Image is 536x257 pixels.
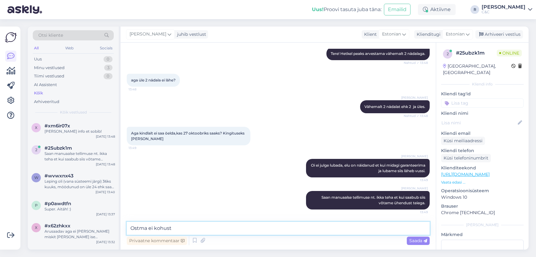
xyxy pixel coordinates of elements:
div: [PERSON_NAME] info et sobib! [45,129,115,134]
input: Lisa tag [441,98,524,108]
span: Aga kindlalt ei saa öelda,kas 27 oktoobriks saaks? Kingituseks [PERSON_NAME] [131,131,245,141]
div: [DATE] 13:32 [96,240,115,244]
div: Aktiivne [418,4,456,15]
span: 13:49 [405,178,428,182]
span: Otsi kliente [38,32,63,39]
div: Küsi telefoninumbrit [441,154,491,162]
div: AI Assistent [34,82,57,88]
div: Kliendi info [441,81,524,87]
p: Chrome [TECHNICAL_ID] [441,209,524,216]
div: 3 [104,65,113,71]
span: 2 [35,147,37,152]
div: [GEOGRAPHIC_DATA], [GEOGRAPHIC_DATA] [443,63,511,76]
span: 13:49 [129,146,152,150]
span: Kõik vestlused [60,110,87,115]
span: Oi ei julge lubada, elu on näidanud et kui midagi garanteerima ja lubame siis läheb vussi. [311,163,426,173]
span: Saan manuaalse tellimuse nt. ikka teha et kui saabub siis võtame ühendust teiega. [321,195,426,205]
img: Askly Logo [5,31,17,43]
span: 13:48 [129,87,152,92]
div: Arusaadav aga ei [PERSON_NAME] miskit [PERSON_NAME] ise kannatlikult oodata. Meie huvi on ka ikka... [45,229,115,240]
span: [PERSON_NAME] [401,186,428,191]
span: #25ubzk1m [45,145,72,151]
span: Online [497,50,522,56]
span: x [35,125,37,130]
span: [PERSON_NAME] [130,31,166,38]
div: R [470,5,479,14]
div: Tiimi vestlused [34,73,64,79]
div: 0 [104,73,113,79]
div: # 25ubzk1m [456,49,497,57]
div: Uus [34,56,42,62]
span: w [34,175,38,180]
p: Klienditeekond [441,165,524,171]
div: [PERSON_NAME] [482,5,525,10]
span: 2 [447,52,449,56]
p: Brauser [441,203,524,209]
span: aga üle 2 nädala ei lähe? [131,78,176,82]
span: Estonian [382,31,401,38]
span: #x62zhkxx [45,223,70,229]
span: #xm6ir07x [45,123,70,129]
span: #p0awdtfn [45,201,71,206]
span: Vähemalt 2 nädalat ehk 2 ja üles. [364,104,425,109]
p: Märkmed [441,231,524,238]
div: [DATE] 13:37 [96,212,115,217]
div: Kõik [34,90,43,96]
div: Küsi meiliaadressi [441,137,485,145]
span: Nähtud ✓ 13:48 [404,114,428,118]
p: Operatsioonisüsteem [441,188,524,194]
b: Uus! [312,6,324,12]
p: Windows 10 [441,194,524,201]
p: Kliendi telefon [441,147,524,154]
div: Klienditugi [414,31,440,38]
span: Saada [409,238,427,243]
button: Emailid [384,4,411,15]
div: [DATE] 13:48 [96,134,115,139]
div: Privaatne kommentaar [127,237,187,245]
div: Web [64,44,75,52]
div: Leping oli (vana süsteemi järgi) 36ks kuuks, möödunud on üle 24 ehk saan juba praegu uuendada [45,179,115,190]
div: Super. Aitäh! :) [45,206,115,212]
p: Kliendi nimi [441,110,524,117]
div: [DATE] 13:48 [96,162,115,167]
a: [URL][DOMAIN_NAME] [441,172,490,177]
span: x [35,225,37,230]
a: [PERSON_NAME]C&C [482,5,532,15]
span: p [35,203,38,208]
div: Klient [362,31,377,38]
div: Minu vestlused [34,65,65,71]
div: Arhiveeri vestlus [475,30,523,39]
div: juhib vestlust [175,31,206,38]
span: Nähtud ✓ 13:48 [404,60,428,65]
textarea: Ostma [PERSON_NAME] [127,222,430,235]
span: Tere! Hetkel peaks arvestama vähemalt 2 nädalaga. [331,51,425,56]
p: Kliendi email [441,130,524,137]
div: Socials [99,44,114,52]
p: Vaata edasi ... [441,180,524,185]
div: Arhiveeritud [34,99,59,105]
div: Saan manuaalse tellimuse nt. ikka teha et kui saabub siis võtame ühendust teiega. [45,151,115,162]
div: All [33,44,40,52]
input: Lisa nimi [441,119,517,126]
div: Proovi tasuta juba täna: [312,6,381,13]
div: [DATE] 13:40 [96,190,115,194]
p: Kliendi tag'id [441,91,524,97]
span: #wvwxnx43 [45,173,74,179]
div: [PERSON_NAME] [441,222,524,228]
span: Estonian [446,31,465,38]
span: [PERSON_NAME] [401,95,428,100]
span: [PERSON_NAME] [401,154,428,159]
div: C&C [482,10,525,15]
div: 0 [104,56,113,62]
span: 13:49 [405,210,428,214]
